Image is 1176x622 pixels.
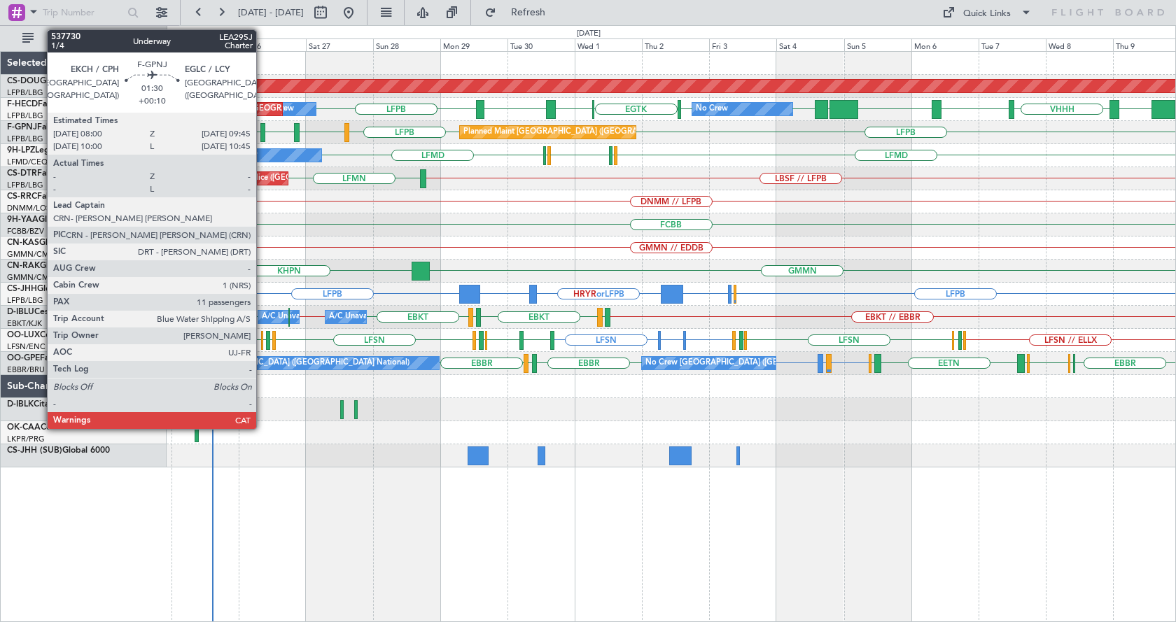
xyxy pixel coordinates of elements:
[175,353,409,374] div: No Crew [GEOGRAPHIC_DATA] ([GEOGRAPHIC_DATA] National)
[7,354,40,362] span: OO-GPE
[7,169,85,178] a: CS-DTRFalcon 2000
[7,100,38,108] span: F-HECD
[7,192,90,201] a: CS-RRCFalcon 900LX
[7,331,118,339] a: OO-LUXCessna Citation CJ4
[7,446,62,455] span: CS-JHH (SUB)
[642,38,709,51] div: Thu 2
[645,353,880,374] div: No Crew [GEOGRAPHIC_DATA] ([GEOGRAPHIC_DATA] National)
[7,87,43,98] a: LFPB/LBG
[195,306,351,327] div: Planned Maint Nice ([GEOGRAPHIC_DATA])
[329,306,552,327] div: A/C Unavailable [GEOGRAPHIC_DATA]-[GEOGRAPHIC_DATA]
[478,1,562,24] button: Refresh
[696,99,728,120] div: No Crew
[7,285,37,293] span: CS-JHH
[195,283,415,304] div: Planned Maint [GEOGRAPHIC_DATA] ([GEOGRAPHIC_DATA])
[199,168,355,189] div: Planned Maint Nice ([GEOGRAPHIC_DATA])
[7,169,37,178] span: CS-DTR
[7,239,87,247] a: CN-KASGlobal 5000
[7,77,87,85] a: CS-DOUGlobal 6500
[7,272,55,283] a: GMMN/CMN
[225,145,258,166] div: No Crew
[15,27,152,50] button: All Aircraft
[185,99,217,120] div: No Crew
[171,38,239,51] div: Thu 25
[7,318,42,329] a: EBKT/KJK
[7,77,40,85] span: CS-DOU
[7,111,43,121] a: LFPB/LBG
[262,306,522,327] div: A/C Unavailable [GEOGRAPHIC_DATA] ([GEOGRAPHIC_DATA] National)
[911,38,979,51] div: Mon 6
[7,123,90,132] a: F-GPNJFalcon 900EX
[7,423,124,432] a: OK-CAACessna Citation XLS+
[7,446,110,455] a: CS-JHH (SUB)Global 6000
[238,6,304,19] span: [DATE] - [DATE]
[7,262,87,270] a: CN-RAKGlobal 6000
[7,249,55,260] a: GMMN/CMN
[507,38,575,51] div: Tue 30
[7,308,34,316] span: D-IBLU
[7,434,45,444] a: LKPR/PRG
[7,400,34,409] span: D-IBLK
[373,38,440,51] div: Sun 28
[7,203,50,213] a: DNMM/LOS
[7,180,43,190] a: LFPB/LBG
[776,38,843,51] div: Sat 4
[7,285,85,293] a: CS-JHHGlobal 6000
[7,134,43,144] a: LFPB/LBG
[169,28,193,40] div: [DATE]
[239,38,306,51] div: Fri 26
[463,122,684,143] div: Planned Maint [GEOGRAPHIC_DATA] ([GEOGRAPHIC_DATA])
[43,2,123,23] input: Trip Number
[1046,38,1113,51] div: Wed 8
[7,100,76,108] a: F-HECDFalcon 7X
[7,146,35,155] span: 9H-LPZ
[7,331,40,339] span: OO-LUX
[844,38,911,51] div: Sun 5
[935,1,1039,24] button: Quick Links
[963,7,1011,21] div: Quick Links
[7,123,37,132] span: F-GPNJ
[575,38,642,51] div: Wed 1
[7,400,82,409] a: D-IBLKCitation CJ2
[7,295,43,306] a: LFPB/LBG
[7,341,45,352] a: LFSN/ENC
[7,423,41,432] span: OK-CAA
[7,226,44,236] a: FCBB/BZV
[7,365,45,375] a: EBBR/BRU
[36,34,148,43] span: All Aircraft
[7,215,38,224] span: 9H-YAA
[709,38,776,51] div: Fri 3
[577,28,601,40] div: [DATE]
[7,262,40,270] span: CN-RAK
[7,354,123,362] a: OO-GPEFalcon 900EX EASy II
[7,239,39,247] span: CN-KAS
[7,215,86,224] a: 9H-YAAGlobal 5000
[7,146,80,155] a: 9H-LPZLegacy 500
[979,38,1046,51] div: Tue 7
[306,38,373,51] div: Sat 27
[499,8,558,17] span: Refresh
[7,308,110,316] a: D-IBLUCessna Citation M2
[7,157,48,167] a: LFMD/CEQ
[440,38,507,51] div: Mon 29
[7,192,37,201] span: CS-RRC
